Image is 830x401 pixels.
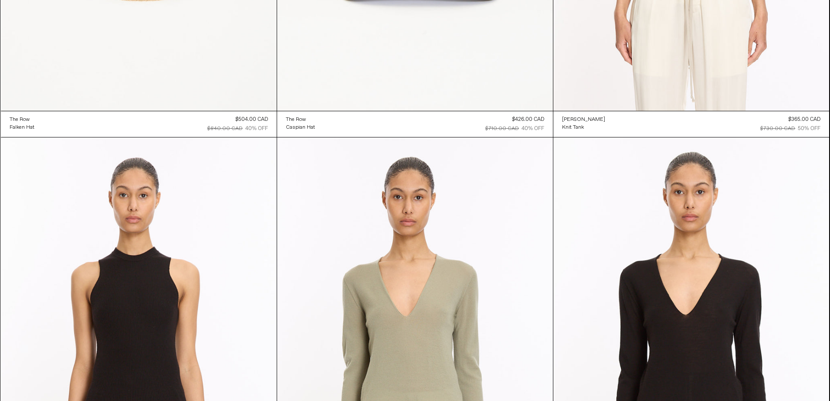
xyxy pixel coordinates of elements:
div: Caspian Hat [286,124,315,131]
a: The Row [286,116,315,123]
div: $730.00 CAD [760,125,795,133]
div: $840.00 CAD [207,125,243,133]
div: The Row [10,116,30,123]
a: The Row [10,116,34,123]
div: $365.00 CAD [788,116,820,123]
div: 50% OFF [798,125,820,133]
a: Caspian Hat [286,123,315,131]
div: Falken Hat [10,124,34,131]
div: $710.00 CAD [485,125,519,133]
div: $426.00 CAD [512,116,544,123]
a: Knit Tank [562,123,605,131]
div: $504.00 CAD [235,116,268,123]
div: The Row [286,116,306,123]
a: [PERSON_NAME] [562,116,605,123]
a: Falken Hat [10,123,34,131]
div: Knit Tank [562,124,584,131]
div: 40% OFF [245,125,268,133]
div: 40% OFF [522,125,544,133]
